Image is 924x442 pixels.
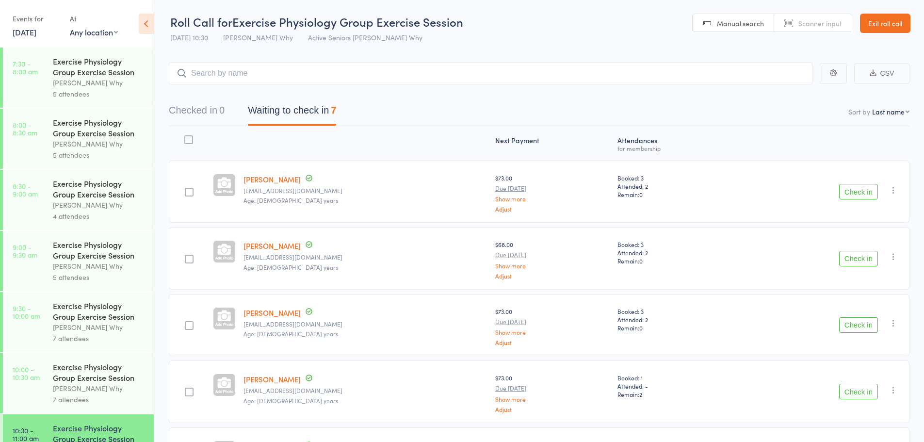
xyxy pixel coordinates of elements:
[53,211,146,222] div: 4 attendees
[70,27,118,37] div: Any location
[53,322,146,333] div: [PERSON_NAME] Why
[243,174,301,184] a: [PERSON_NAME]
[53,261,146,272] div: [PERSON_NAME] Why
[243,387,487,394] small: mikeschapel@gmail.com
[243,308,301,318] a: [PERSON_NAME]
[617,182,730,190] span: Attended: 2
[495,185,610,192] small: Due [DATE]
[617,374,730,382] span: Booked: 1
[13,11,60,27] div: Events for
[617,390,730,398] span: Remain:
[243,196,338,204] span: Age: [DEMOGRAPHIC_DATA] years
[639,190,643,198] span: 0
[243,241,301,251] a: [PERSON_NAME]
[617,190,730,198] span: Remain:
[219,105,225,115] div: 0
[848,107,870,116] label: Sort by
[639,257,643,265] span: 0
[495,339,610,345] a: Adjust
[495,196,610,202] a: Show more
[617,307,730,315] span: Booked: 3
[798,18,842,28] span: Scanner input
[53,394,146,405] div: 7 attendees
[639,390,642,398] span: 2
[495,206,610,212] a: Adjust
[170,14,232,30] span: Roll Call for
[495,174,610,212] div: $73.00
[717,18,764,28] span: Manual search
[3,170,154,230] a: 8:30 -9:00 amExercise Physiology Group Exercise Session[PERSON_NAME] Why4 attendees
[839,317,878,333] button: Check in
[53,56,146,77] div: Exercise Physiology Group Exercise Session
[248,100,336,126] button: Waiting to check in7
[169,100,225,126] button: Checked in0
[70,11,118,27] div: At
[53,361,146,383] div: Exercise Physiology Group Exercise Session
[53,178,146,199] div: Exercise Physiology Group Exercise Session
[53,300,146,322] div: Exercise Physiology Group Exercise Session
[3,231,154,291] a: 9:00 -9:30 amExercise Physiology Group Exercise Session[PERSON_NAME] Why5 attendees
[223,33,293,42] span: [PERSON_NAME] Why
[53,272,146,283] div: 5 attendees
[13,304,40,320] time: 9:30 - 10:00 am
[53,383,146,394] div: [PERSON_NAME] Why
[495,329,610,335] a: Show more
[617,324,730,332] span: Remain:
[495,318,610,325] small: Due [DATE]
[617,248,730,257] span: Attended: 2
[495,262,610,269] a: Show more
[872,107,905,116] div: Last name
[639,324,643,332] span: 0
[13,60,38,75] time: 7:30 - 8:00 am
[495,396,610,402] a: Show more
[495,307,610,345] div: $73.00
[839,184,878,199] button: Check in
[243,329,338,338] span: Age: [DEMOGRAPHIC_DATA] years
[243,263,338,271] span: Age: [DEMOGRAPHIC_DATA] years
[169,62,812,84] input: Search by name
[53,117,146,138] div: Exercise Physiology Group Exercise Session
[331,105,336,115] div: 7
[617,382,730,390] span: Attended: -
[3,109,154,169] a: 8:00 -8:30 amExercise Physiology Group Exercise Session[PERSON_NAME] Why5 attendees
[243,187,487,194] small: wgreig@exemail.com.au
[53,239,146,261] div: Exercise Physiology Group Exercise Session
[854,63,909,84] button: CSV
[495,374,610,412] div: $73.00
[232,14,463,30] span: Exercise Physiology Group Exercise Session
[617,257,730,265] span: Remain:
[617,315,730,324] span: Attended: 2
[53,149,146,161] div: 5 attendees
[617,145,730,151] div: for membership
[13,426,39,442] time: 10:30 - 11:00 am
[617,174,730,182] span: Booked: 3
[3,292,154,352] a: 9:30 -10:00 amExercise Physiology Group Exercise Session[PERSON_NAME] Why7 attendees
[243,321,487,327] small: nanarats@bigpond.com
[13,182,38,197] time: 8:30 - 9:00 am
[243,374,301,384] a: [PERSON_NAME]
[495,240,610,278] div: $68.00
[243,254,487,261] small: mbrian@bigpond.net.au
[3,48,154,108] a: 7:30 -8:00 amExercise Physiology Group Exercise Session[PERSON_NAME] Why5 attendees
[53,88,146,99] div: 5 attendees
[13,365,40,381] time: 10:00 - 10:30 am
[13,121,37,136] time: 8:00 - 8:30 am
[308,33,422,42] span: Active Seniors [PERSON_NAME] Why
[53,138,146,149] div: [PERSON_NAME] Why
[13,27,36,37] a: [DATE]
[3,353,154,413] a: 10:00 -10:30 amExercise Physiology Group Exercise Session[PERSON_NAME] Why7 attendees
[170,33,208,42] span: [DATE] 10:30
[13,243,37,259] time: 9:00 - 9:30 am
[860,14,910,33] a: Exit roll call
[53,199,146,211] div: [PERSON_NAME] Why
[617,240,730,248] span: Booked: 3
[839,384,878,399] button: Check in
[243,396,338,405] span: Age: [DEMOGRAPHIC_DATA] years
[495,385,610,392] small: Due [DATE]
[53,77,146,88] div: [PERSON_NAME] Why
[839,251,878,266] button: Check in
[495,251,610,258] small: Due [DATE]
[495,273,610,279] a: Adjust
[614,131,734,156] div: Atten­dances
[495,406,610,412] a: Adjust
